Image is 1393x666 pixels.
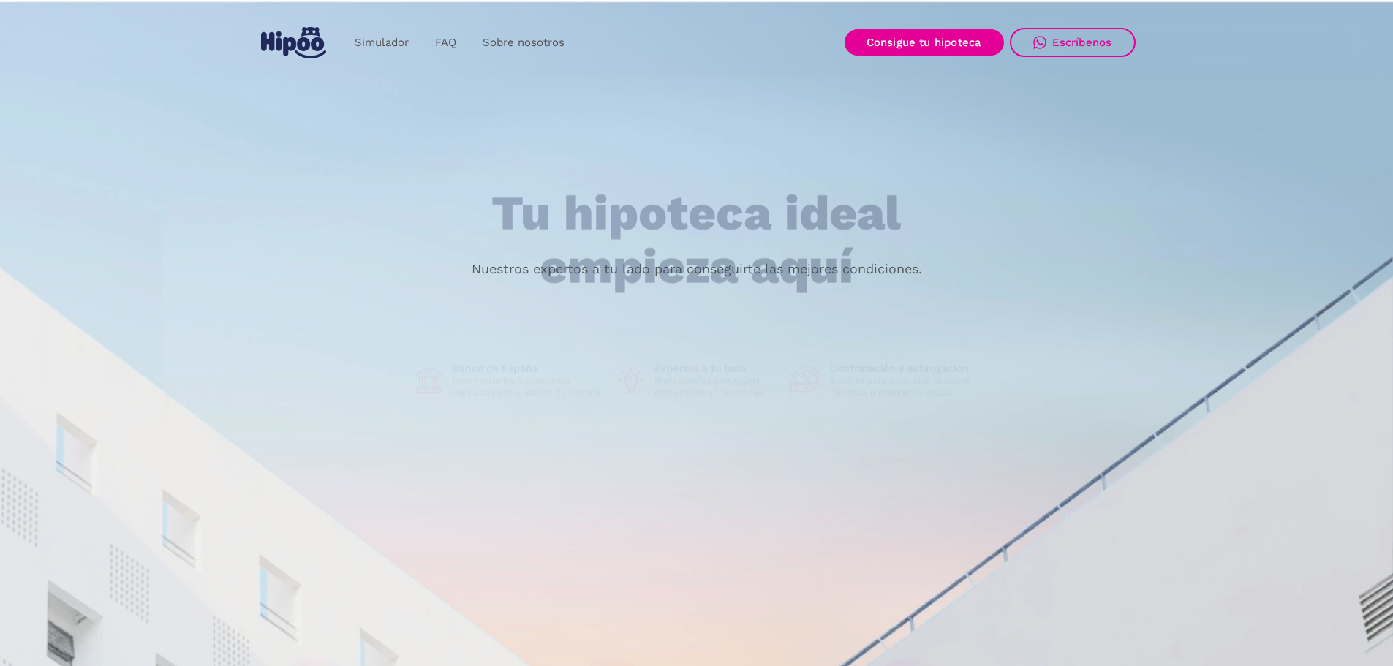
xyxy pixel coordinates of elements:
[845,29,1004,56] a: Consigue tu hipoteca
[469,29,578,57] a: Sobre nosotros
[341,29,422,57] a: Simulador
[258,21,330,64] a: home
[1010,28,1136,57] a: Escríbenos
[830,375,981,398] p: Soporte para contratar tu nueva hipoteca o mejorar la actual
[419,187,973,293] h1: Tu hipoteca ideal empieza aquí
[453,375,603,398] p: Intermediarios hipotecarios regulados por el Banco de España
[830,362,981,375] h1: Contratación y subrogación
[1052,36,1112,49] div: Escríbenos
[453,362,603,375] h1: Banco de España
[654,362,779,375] h1: Expertos a tu lado
[422,29,469,57] a: FAQ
